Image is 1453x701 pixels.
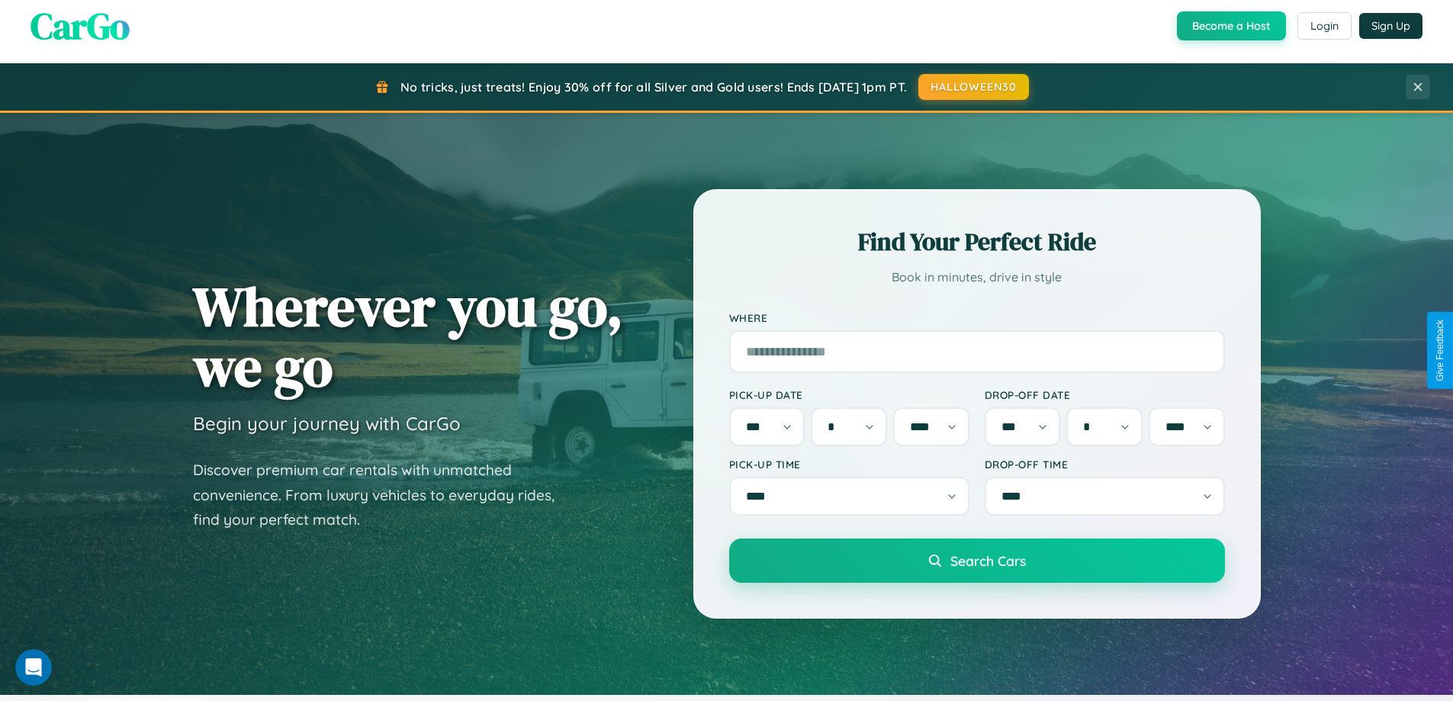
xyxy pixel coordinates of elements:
button: HALLOWEEN30 [918,74,1029,100]
label: Pick-up Time [729,458,969,471]
button: Sign Up [1359,13,1422,39]
p: Discover premium car rentals with unmatched convenience. From luxury vehicles to everyday rides, ... [193,458,574,532]
label: Drop-off Date [985,388,1225,401]
iframe: Intercom live chat [15,649,52,686]
span: No tricks, just treats! Enjoy 30% off for all Silver and Gold users! Ends [DATE] 1pm PT. [400,79,907,95]
h3: Begin your journey with CarGo [193,412,461,435]
button: Search Cars [729,539,1225,583]
h2: Find Your Perfect Ride [729,225,1225,259]
button: Become a Host [1177,11,1286,40]
span: CarGo [31,1,130,51]
button: Login [1297,12,1352,40]
label: Drop-off Time [985,458,1225,471]
span: Search Cars [950,552,1026,569]
div: Give Feedback [1435,320,1445,381]
p: Book in minutes, drive in style [729,266,1225,288]
label: Pick-up Date [729,388,969,401]
h1: Wherever you go, we go [193,276,623,397]
label: Where [729,311,1225,324]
